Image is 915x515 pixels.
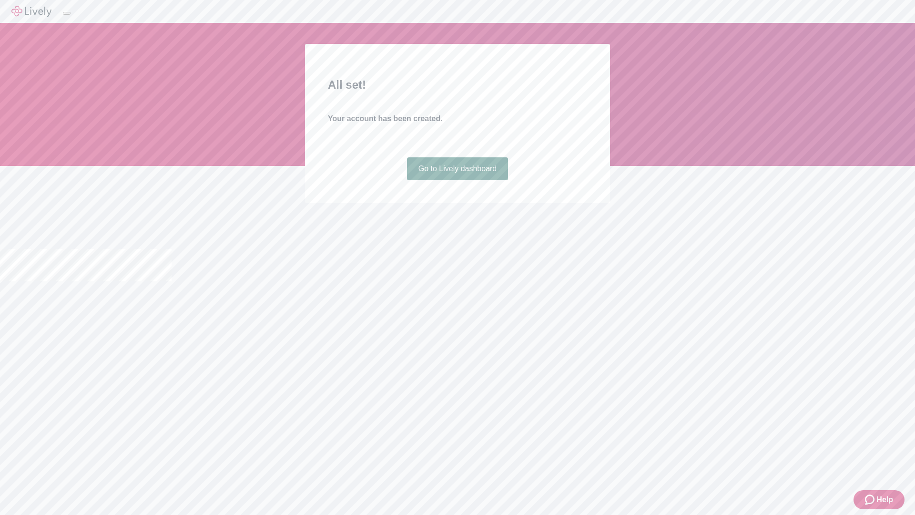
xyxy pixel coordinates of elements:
[63,12,71,15] button: Log out
[854,490,905,509] button: Zendesk support iconHelp
[876,494,893,505] span: Help
[865,494,876,505] svg: Zendesk support icon
[11,6,51,17] img: Lively
[328,76,587,93] h2: All set!
[407,157,508,180] a: Go to Lively dashboard
[328,113,587,124] h4: Your account has been created.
